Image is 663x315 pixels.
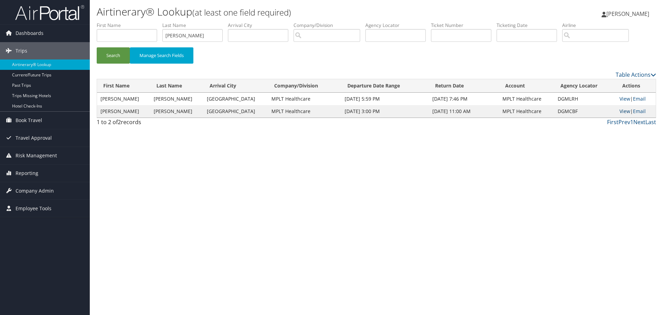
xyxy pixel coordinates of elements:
[203,105,268,118] td: [GEOGRAPHIC_DATA]
[633,118,645,126] a: Next
[633,108,646,114] a: Email
[607,118,618,126] a: First
[16,182,54,200] span: Company Admin
[16,200,51,217] span: Employee Tools
[203,79,268,93] th: Arrival City: activate to sort column ascending
[429,93,499,105] td: [DATE] 7:46 PM
[16,42,27,59] span: Trips
[554,105,616,118] td: DGMCBF
[619,108,630,114] a: View
[562,22,634,29] label: Airline
[429,105,499,118] td: [DATE] 11:00 AM
[431,22,497,29] label: Ticket Number
[150,93,203,105] td: [PERSON_NAME]
[616,71,656,78] a: Table Actions
[616,93,656,105] td: |
[16,129,52,147] span: Travel Approval
[192,7,291,18] small: (at least one field required)
[554,93,616,105] td: DGMLRH
[630,118,633,126] a: 1
[619,95,630,102] a: View
[97,47,130,64] button: Search
[162,22,228,29] label: Last Name
[228,22,294,29] label: Arrival City
[150,79,203,93] th: Last Name: activate to sort column ascending
[499,105,554,118] td: MPLT Healthcare
[341,105,429,118] td: [DATE] 3:00 PM
[97,79,150,93] th: First Name: activate to sort column ascending
[130,47,193,64] button: Manage Search Fields
[602,3,656,24] a: [PERSON_NAME]
[97,4,470,19] h1: Airtinerary® Lookup
[606,10,649,18] span: [PERSON_NAME]
[341,93,429,105] td: [DATE] 5:59 PM
[268,79,341,93] th: Company/Division
[429,79,499,93] th: Return Date: activate to sort column ascending
[633,95,646,102] a: Email
[268,93,341,105] td: MPLT Healthcare
[616,105,656,118] td: |
[203,93,268,105] td: [GEOGRAPHIC_DATA]
[294,22,365,29] label: Company/Division
[16,25,44,42] span: Dashboards
[268,105,341,118] td: MPLT Healthcare
[365,22,431,29] label: Agency Locator
[616,79,656,93] th: Actions
[16,147,57,164] span: Risk Management
[341,79,429,93] th: Departure Date Range: activate to sort column ascending
[554,79,616,93] th: Agency Locator: activate to sort column ascending
[16,112,42,129] span: Book Travel
[618,118,630,126] a: Prev
[15,4,84,21] img: airportal-logo.png
[499,79,554,93] th: Account: activate to sort column ascending
[150,105,203,118] td: [PERSON_NAME]
[97,118,229,130] div: 1 to 2 of records
[97,22,162,29] label: First Name
[497,22,562,29] label: Ticketing Date
[16,165,38,182] span: Reporting
[97,105,150,118] td: [PERSON_NAME]
[97,93,150,105] td: [PERSON_NAME]
[499,93,554,105] td: MPLT Healthcare
[645,118,656,126] a: Last
[118,118,121,126] span: 2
